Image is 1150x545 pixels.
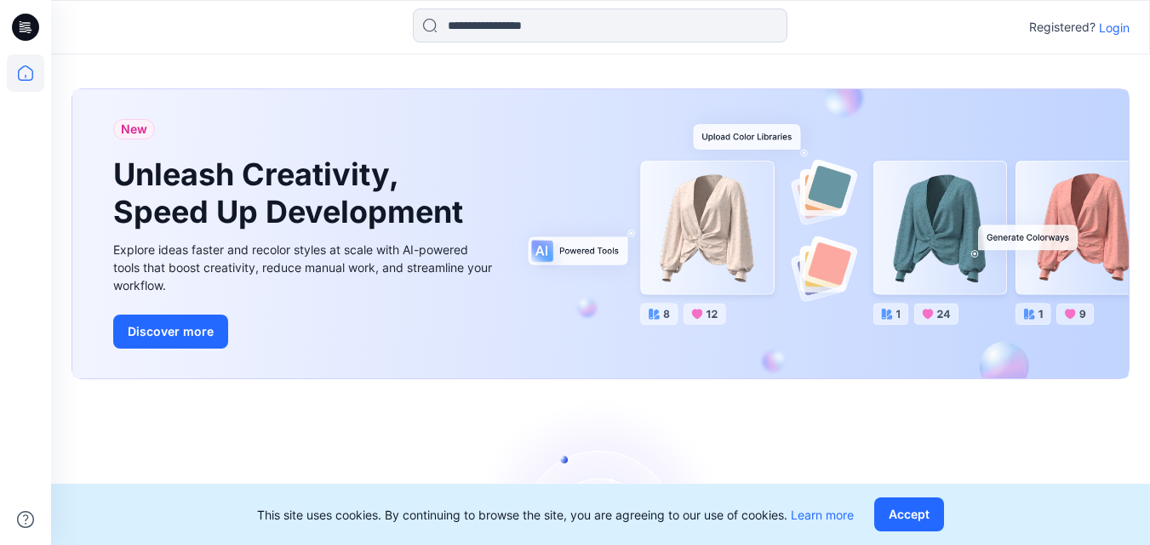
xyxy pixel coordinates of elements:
button: Discover more [113,315,228,349]
p: This site uses cookies. By continuing to browse the site, you are agreeing to our use of cookies. [257,506,854,524]
p: Login [1099,19,1130,37]
span: New [121,119,147,139]
a: Discover more [113,315,496,349]
button: Accept [874,497,944,531]
p: Registered? [1029,17,1096,37]
div: Explore ideas faster and recolor styles at scale with AI-powered tools that boost creativity, red... [113,241,496,294]
h1: Unleash Creativity, Speed Up Development [113,156,471,230]
a: Learn more [791,508,854,522]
